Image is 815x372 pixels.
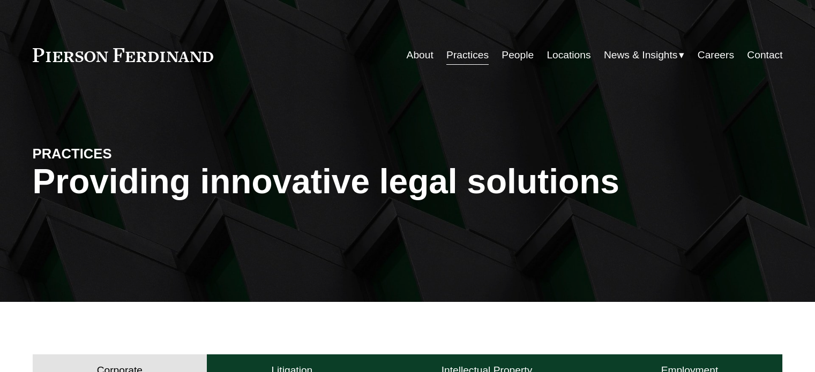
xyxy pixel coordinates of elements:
span: News & Insights [604,46,678,65]
a: Locations [547,45,590,65]
h4: PRACTICES [33,145,220,162]
a: Practices [446,45,489,65]
a: About [407,45,433,65]
a: folder dropdown [604,45,685,65]
a: Contact [747,45,782,65]
a: Careers [698,45,734,65]
h1: Providing innovative legal solutions [33,162,783,201]
a: People [502,45,534,65]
